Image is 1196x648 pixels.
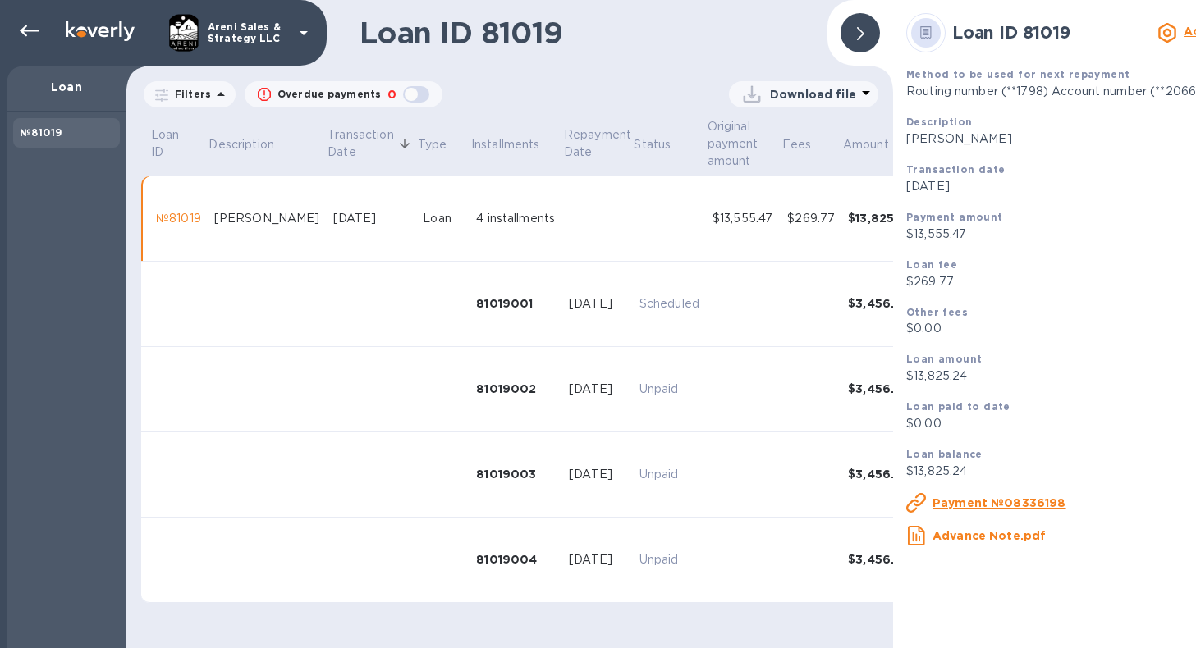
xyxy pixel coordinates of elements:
[328,126,415,161] span: Transaction Date
[770,86,856,103] p: Download file
[476,466,556,482] div: 81019003
[151,126,185,161] p: Loan ID
[708,118,780,170] span: Original payment amount
[418,136,469,153] span: Type
[848,551,914,568] div: $3,456.31
[639,466,699,483] p: Unpaid
[168,87,211,101] p: Filters
[418,136,447,153] p: Type
[471,136,561,153] span: Installments
[906,306,968,318] b: Other fees
[708,118,758,170] p: Original payment amount
[639,551,699,568] p: Unpaid
[713,210,774,227] div: $13,555.47
[569,551,626,568] div: [DATE]
[20,79,113,95] p: Loan
[848,295,914,312] div: $3,456.31
[782,136,833,153] span: Fees
[906,211,1003,223] b: Payment amount
[476,381,556,397] div: 81019002
[634,136,671,153] p: Status
[208,136,295,153] span: Description
[245,81,442,107] button: Overdue payments0
[569,295,626,313] div: [DATE]
[387,86,396,103] p: 0
[906,400,1010,413] b: Loan paid to date
[906,258,957,271] b: Loan fee
[66,21,135,41] img: Logo
[569,381,626,398] div: [DATE]
[906,163,1005,176] b: Transaction date
[906,353,982,365] b: Loan amount
[151,126,206,161] span: Loan ID
[843,136,910,153] span: Amount
[933,496,1066,509] u: Payment №08336198
[843,136,889,153] p: Amount
[476,210,556,227] div: 4 installments
[564,126,631,161] p: Repayment Date
[569,466,626,483] div: [DATE]
[787,210,835,227] div: $269.77
[476,551,556,568] div: 81019004
[639,381,699,398] p: Unpaid
[277,87,381,102] p: Overdue payments
[906,68,1130,80] b: Method to be used for next repayment
[848,466,914,482] div: $3,456.31
[639,295,699,313] p: Scheduled
[952,22,1070,43] b: Loan ID 81019
[208,136,273,153] p: Description
[471,136,540,153] p: Installments
[848,381,914,397] div: $3,456.31
[360,16,814,50] h1: Loan ID 81019
[782,136,812,153] p: Fees
[906,448,983,460] b: Loan balance
[476,295,556,312] div: 81019001
[328,126,393,161] p: Transaction Date
[906,116,972,128] b: Description
[208,21,290,44] p: Areni Sales & Strategy LLC
[156,210,201,227] div: №81019
[423,210,463,227] div: Loan
[20,126,62,139] b: №81019
[214,210,320,227] div: [PERSON_NAME]
[848,210,914,226] div: $13,825.24
[933,529,1046,542] u: Advance Note.pdf
[333,210,410,227] div: [DATE]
